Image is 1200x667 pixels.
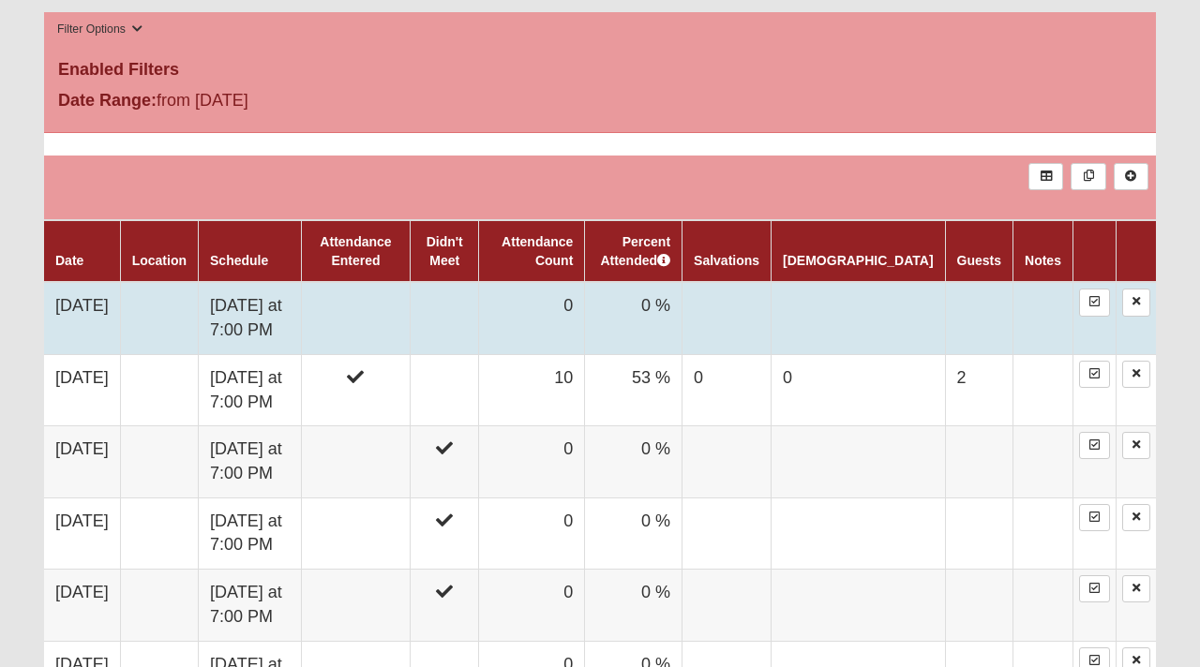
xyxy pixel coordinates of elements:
a: Enter Attendance [1079,575,1110,602]
th: [DEMOGRAPHIC_DATA] [772,220,945,282]
a: Merge Records into Merge Template [1071,163,1105,190]
a: Percent Attended [600,234,670,268]
td: 0 [479,570,585,641]
a: Didn't Meet [427,234,463,268]
td: 0 [682,354,772,425]
td: 0 [479,426,585,497]
a: Enter Attendance [1079,432,1110,459]
a: Alt+N [1114,163,1148,190]
td: [DATE] [44,426,120,497]
td: 0 % [585,570,682,641]
a: Delete [1122,504,1150,531]
td: 10 [479,354,585,425]
a: Attendance Entered [320,234,391,268]
div: from [DATE] [44,88,414,118]
td: [DATE] at 7:00 PM [199,354,302,425]
td: 53 % [585,354,682,425]
td: [DATE] at 7:00 PM [199,426,302,497]
a: Delete [1122,432,1150,459]
td: [DATE] [44,282,120,354]
td: 2 [945,354,1012,425]
td: [DATE] at 7:00 PM [199,570,302,641]
td: [DATE] [44,354,120,425]
h4: Enabled Filters [58,60,1142,81]
a: Delete [1122,575,1150,602]
a: Delete [1122,289,1150,316]
label: Date Range: [58,88,157,113]
td: 0 % [585,282,682,354]
td: 0 % [585,426,682,497]
a: Export to Excel [1028,163,1063,190]
a: Location [132,253,187,268]
a: Enter Attendance [1079,504,1110,531]
td: [DATE] at 7:00 PM [199,282,302,354]
td: 0 [479,497,585,569]
td: [DATE] [44,497,120,569]
a: Attendance Count [502,234,573,268]
td: [DATE] [44,570,120,641]
a: Enter Attendance [1079,361,1110,388]
td: [DATE] at 7:00 PM [199,497,302,569]
td: 0 [479,282,585,354]
a: Notes [1025,253,1061,268]
th: Salvations [682,220,772,282]
a: Schedule [210,253,268,268]
a: Enter Attendance [1079,289,1110,316]
a: Date [55,253,83,268]
a: Delete [1122,361,1150,388]
td: 0 % [585,497,682,569]
th: Guests [945,220,1012,282]
button: Filter Options [52,20,148,39]
td: 0 [772,354,945,425]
